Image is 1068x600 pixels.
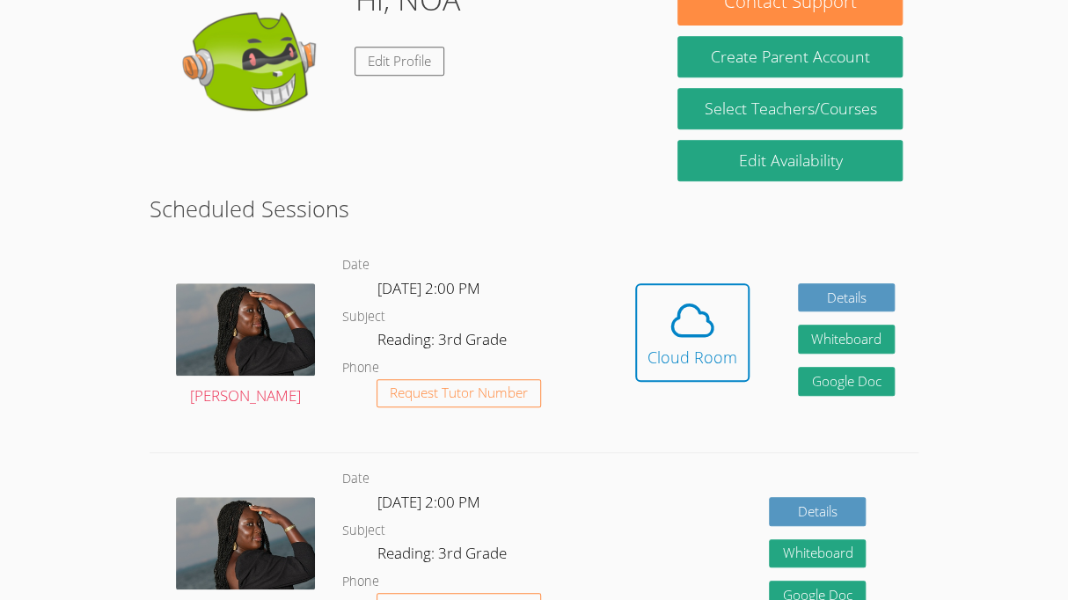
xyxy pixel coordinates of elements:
[377,541,509,571] dd: Reading: 3rd Grade
[647,345,737,370] div: Cloud Room
[769,497,866,526] a: Details
[341,357,378,379] dt: Phone
[377,379,541,408] button: Request Tutor Number
[176,283,316,409] a: [PERSON_NAME]
[377,278,479,298] span: [DATE] 2:00 PM
[677,140,903,181] a: Edit Availability
[390,386,528,399] span: Request Tutor Number
[341,520,384,542] dt: Subject
[377,492,479,512] span: [DATE] 2:00 PM
[798,325,895,354] button: Whiteboard
[798,283,895,312] a: Details
[677,88,903,129] a: Select Teachers/Courses
[677,36,903,77] button: Create Parent Account
[341,306,384,328] dt: Subject
[341,571,378,593] dt: Phone
[798,367,895,396] a: Google Doc
[341,254,369,276] dt: Date
[341,468,369,490] dt: Date
[769,539,866,568] button: Whiteboard
[176,497,316,590] img: avatar.png
[377,327,509,357] dd: Reading: 3rd Grade
[635,283,750,382] button: Cloud Room
[176,283,316,377] img: avatar.png
[150,192,918,225] h2: Scheduled Sessions
[355,47,444,76] a: Edit Profile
